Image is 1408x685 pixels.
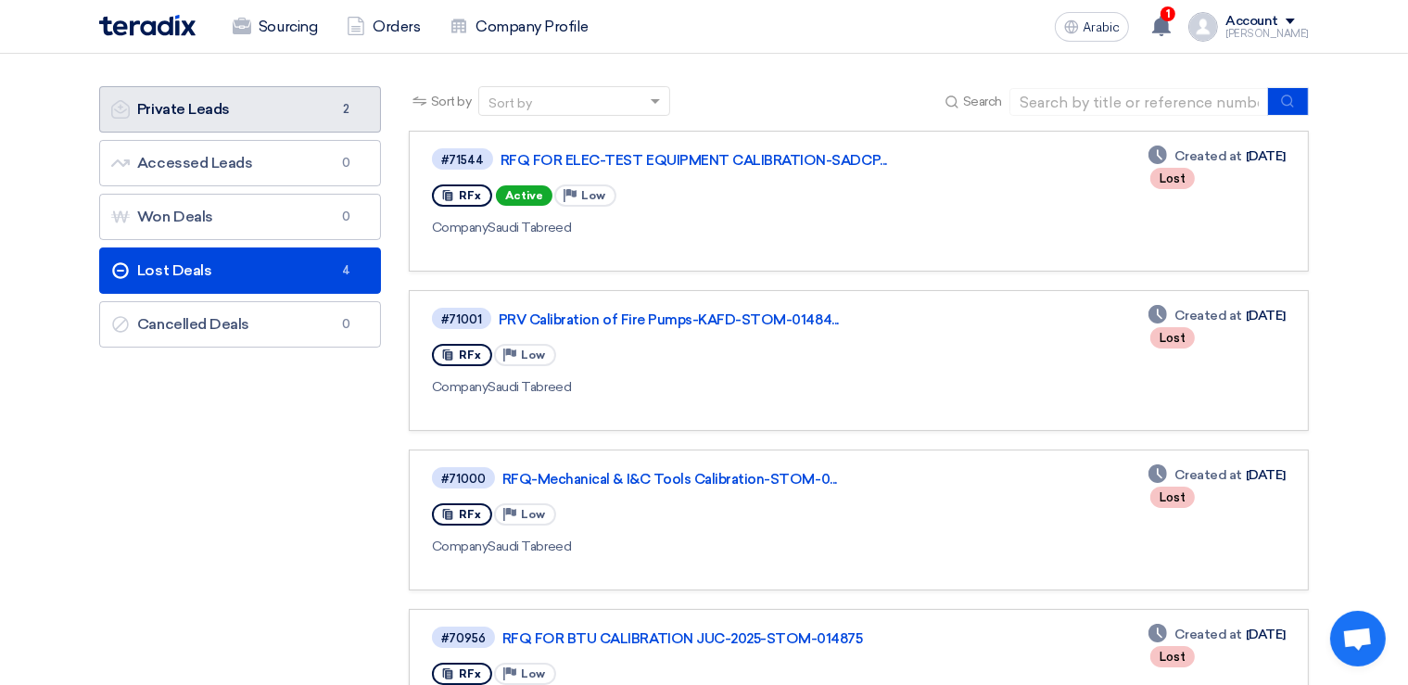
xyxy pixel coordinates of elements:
[332,6,435,47] a: Orders
[1150,646,1195,667] div: Lost
[496,185,552,206] span: Active
[521,508,545,521] span: Low
[432,220,488,235] span: Company
[581,189,605,202] span: Low
[1161,6,1175,21] span: 1
[1174,146,1242,166] span: Created at
[435,6,603,47] a: Company Profile
[1225,29,1309,39] div: [PERSON_NAME]
[1150,168,1195,189] div: Lost
[336,315,358,334] span: 0
[488,94,532,113] div: Sort by
[521,349,545,362] span: Low
[432,218,968,237] div: Saudi Tabreed
[218,6,332,47] a: Sourcing
[1148,306,1286,325] div: [DATE]
[1330,611,1386,666] div: Open chat
[99,15,196,36] img: Teradix logo
[99,140,381,186] a: Accessed Leads0
[1150,487,1195,508] div: Lost
[1148,465,1286,485] div: [DATE]
[441,632,486,644] div: #70956
[336,208,358,226] span: 0
[521,667,545,680] span: Low
[441,313,482,325] div: #71001
[99,86,381,133] a: Private Leads2
[1148,146,1286,166] div: [DATE]
[432,537,970,556] div: Saudi Tabreed
[336,261,358,280] span: 4
[432,379,488,395] span: Company
[1148,625,1286,644] div: [DATE]
[1150,327,1195,349] div: Lost
[336,154,358,172] span: 0
[432,539,488,554] span: Company
[499,311,962,328] a: PRV Calibration of Fire Pumps-KAFD-STOM-01484...
[441,154,484,166] div: #71544
[459,189,481,202] span: RFx
[502,630,966,647] a: RFQ FOR BTU CALIBRATION JUC-2025-STOM-014875
[441,473,486,485] div: #71000
[99,247,381,294] a: Lost Deals4
[501,152,964,169] a: RFQ FOR ELEC-TEST EQUIPMENT CALIBRATION-SADCP...
[502,471,966,488] a: RFQ-Mechanical & I&C Tools Calibration-STOM-0...
[1009,88,1269,116] input: Search by title or reference number
[1083,21,1120,34] span: Arabic
[99,301,381,348] a: Cancelled Deals0
[1174,465,1242,485] span: Created at
[1055,12,1129,42] button: Arabic
[1174,306,1242,325] span: Created at
[432,377,966,397] div: Saudi Tabreed
[1188,12,1218,42] img: profile_test.png
[459,508,481,521] span: RFx
[99,194,381,240] a: Won Deals0
[1225,14,1278,30] div: Account
[459,667,481,680] span: RFx
[459,349,481,362] span: RFx
[431,92,472,111] span: Sort by
[336,100,358,119] span: 2
[1174,625,1242,644] span: Created at
[963,92,1002,111] span: Search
